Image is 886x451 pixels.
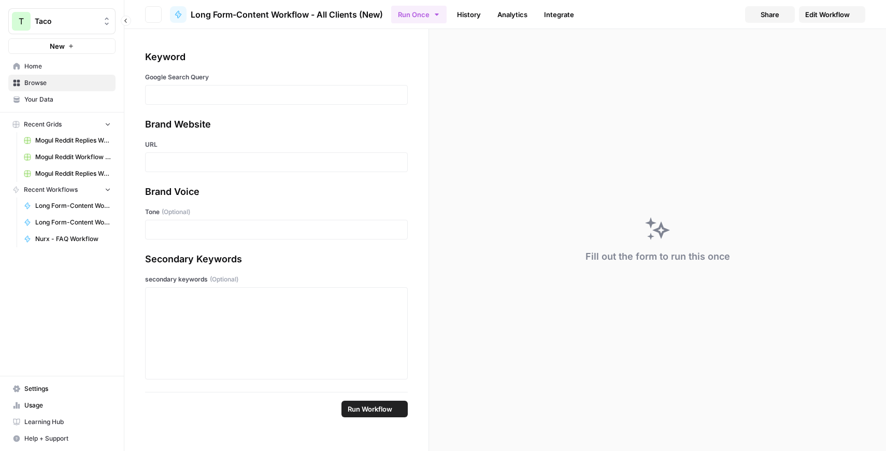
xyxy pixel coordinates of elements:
div: Brand Website [145,117,408,132]
a: History [451,6,487,23]
button: Share [745,6,795,23]
span: Usage [24,401,111,410]
span: Settings [24,384,111,393]
span: Help + Support [24,434,111,443]
a: Mogul Reddit Replies Workflow Grid (1) [19,165,116,182]
button: Run Once [391,6,447,23]
a: Long Form-Content Workflow - All Clients (New) [170,6,383,23]
span: Long Form-Content Workflow - B2B Clients [35,201,111,210]
span: Share [761,9,779,20]
span: Long Form-Content Workflow - All Clients (New) [191,8,383,21]
span: Mogul Reddit Workflow Grid (1) [35,152,111,162]
button: Recent Grids [8,117,116,132]
a: Nurx - FAQ Workflow [19,231,116,247]
a: Mogul Reddit Replies Workflow Grid [19,132,116,149]
a: Edit Workflow [799,6,865,23]
label: Google Search Query [145,73,408,82]
a: Mogul Reddit Workflow Grid (1) [19,149,116,165]
span: Browse [24,78,111,88]
label: Tone [145,207,408,217]
div: Brand Voice [145,185,408,199]
a: Learning Hub [8,414,116,430]
button: Workspace: Taco [8,8,116,34]
a: Usage [8,397,116,414]
span: Your Data [24,95,111,104]
span: Learning Hub [24,417,111,427]
a: Browse [8,75,116,91]
span: Home [24,62,111,71]
span: Recent Workflows [24,185,78,194]
span: Edit Workflow [805,9,850,20]
button: New [8,38,116,54]
span: (Optional) [162,207,190,217]
button: Run Workflow [341,401,408,417]
button: Help + Support [8,430,116,447]
div: Secondary Keywords [145,252,408,266]
span: New [50,41,65,51]
a: Long Form-Content Workflow - AI Clients (New) [19,214,116,231]
span: Long Form-Content Workflow - AI Clients (New) [35,218,111,227]
a: Analytics [491,6,534,23]
span: Mogul Reddit Replies Workflow Grid (1) [35,169,111,178]
a: Your Data [8,91,116,108]
label: secondary keywords [145,275,408,284]
span: Mogul Reddit Replies Workflow Grid [35,136,111,145]
span: Recent Grids [24,120,62,129]
a: Settings [8,380,116,397]
a: Home [8,58,116,75]
a: Long Form-Content Workflow - B2B Clients [19,198,116,214]
label: URL [145,140,408,149]
button: Recent Workflows [8,182,116,198]
div: Keyword [145,50,408,64]
div: Fill out the form to run this once [585,249,730,264]
span: T [19,15,24,27]
span: Taco [35,16,97,26]
span: Nurx - FAQ Workflow [35,234,111,244]
a: Integrate [538,6,580,23]
span: Run Workflow [348,404,392,414]
span: (Optional) [210,275,238,284]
